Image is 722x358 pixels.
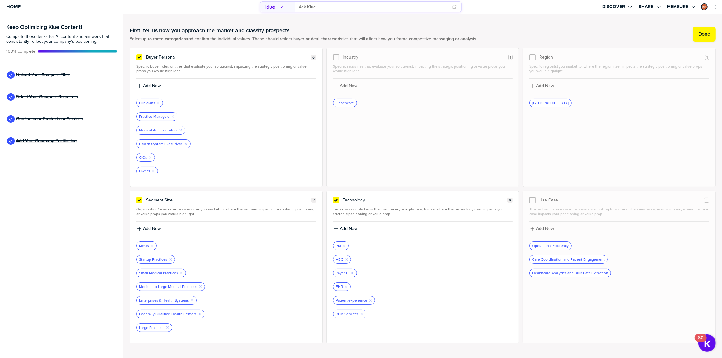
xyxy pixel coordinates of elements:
button: Remove Tag [148,156,152,159]
button: Remove Tag [171,115,175,118]
button: Remove Tag [198,312,202,316]
button: Add New [529,225,709,232]
span: 3 [706,198,708,203]
label: Add New [536,226,554,232]
span: Tech stacks or platforms the client uses, or is planning to use, where the technology itself impa... [333,207,513,216]
button: Remove Tag [150,244,154,248]
button: Open Resource Center, 60 new notifications [698,334,716,352]
label: Discover [602,4,625,10]
button: Remove Tag [179,128,182,132]
span: Buyer Persona [146,55,175,60]
span: Complete these tasks for AI content and answers that consistently reflect your company’s position... [6,34,117,44]
button: Remove Tag [369,298,372,302]
span: Segment/Size [146,198,173,203]
span: Active [6,49,35,54]
button: Remove Tag [156,101,160,105]
span: Specific region(s) you market to, where the region itself impacts the strategic positioning or va... [529,64,709,73]
span: 1 [510,55,511,60]
span: 1 [706,55,708,60]
span: Add Your Company Positioning [16,139,77,144]
span: 7 [313,198,315,203]
span: 6 [509,198,511,203]
button: Remove Tag [344,285,348,289]
button: Remove Tag [344,258,348,261]
strong: up to three categories [141,36,186,42]
h3: Keep Optimizing Klue Content! [6,24,117,30]
button: Add New [333,82,513,89]
span: Organization/team sizes or categories you market to, where the segment impacts the strategic posi... [136,207,316,216]
button: Remove Tag [342,244,346,248]
label: Add New [340,226,357,232]
button: Remove Tag [199,285,202,289]
img: 3b79468a4a4e9afdfa9ca0580c2a72e0-sml.png [702,4,707,10]
span: 6 [312,55,315,60]
div: 60 [698,338,704,346]
span: Specific industries that evaluate your solution(s), impacting the strategic positioning or value ... [333,64,513,73]
h1: First, tell us how you approach the market and classify prospects. [130,27,477,34]
button: Done [693,27,716,42]
span: Use Case [539,198,558,203]
span: Select and confirm the individual values. These should reflect buyer or deal characteristics that... [130,37,477,42]
button: Remove Tag [168,258,172,261]
button: Remove Tag [190,298,194,302]
span: Home [6,4,21,9]
span: The problem or use case customers are looking to address when evaluating your solutions, where th... [529,207,709,216]
span: Select Your Compete Segments [16,95,78,99]
button: Remove Tag [350,271,354,275]
span: Upload Your Compete Files [16,73,70,77]
button: Add New [136,82,316,89]
button: Remove Tag [179,271,183,275]
div: Daniel Wright [701,3,708,10]
label: Share [639,4,654,10]
span: Confirm your Products or Services [16,117,83,122]
label: Done [698,31,710,37]
span: Technology [343,198,365,203]
label: Add New [536,83,554,89]
label: Add New [340,83,357,89]
input: Ask Klue... [299,2,448,12]
button: Remove Tag [184,142,188,146]
button: Remove Tag [360,312,364,316]
button: Add New [529,82,709,89]
label: Add New [143,226,161,232]
label: Measure [667,4,689,10]
button: Add New [333,225,513,232]
span: Specific buyer roles or titles that evaluate your solution(s), impacting the strategic positionin... [136,64,316,73]
button: Add New [136,225,316,232]
span: Region [539,55,553,60]
button: Remove Tag [151,169,155,173]
button: Remove Tag [166,326,169,329]
span: Industry [343,55,358,60]
a: Edit Profile [700,3,708,11]
label: Add New [143,83,161,89]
